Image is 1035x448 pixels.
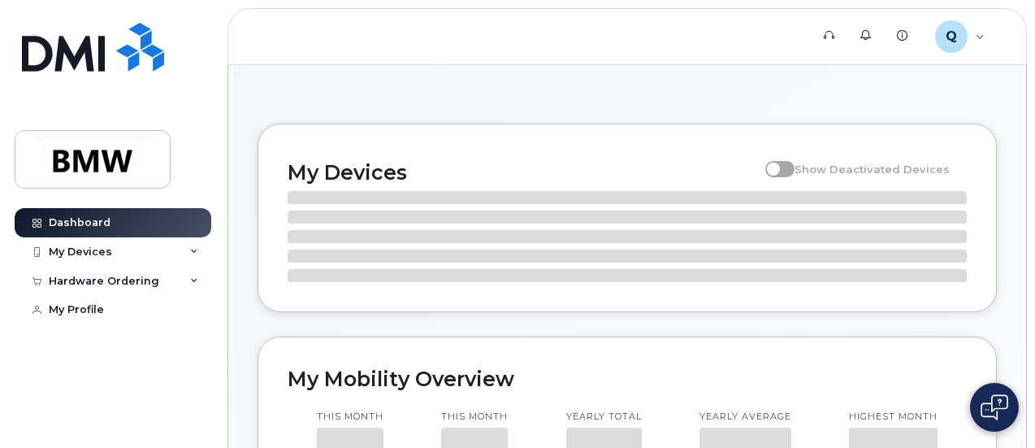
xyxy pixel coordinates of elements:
h2: My Devices [288,160,757,185]
p: Yearly average [699,411,791,424]
p: Yearly total [566,411,642,424]
p: This month [441,411,508,424]
input: Show Deactivated Devices [765,154,778,167]
h2: My Mobility Overview [288,367,967,391]
p: Highest month [849,411,938,424]
img: Open chat [981,394,1008,420]
span: Show Deactivated Devices [795,163,950,176]
p: This month [317,411,383,424]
